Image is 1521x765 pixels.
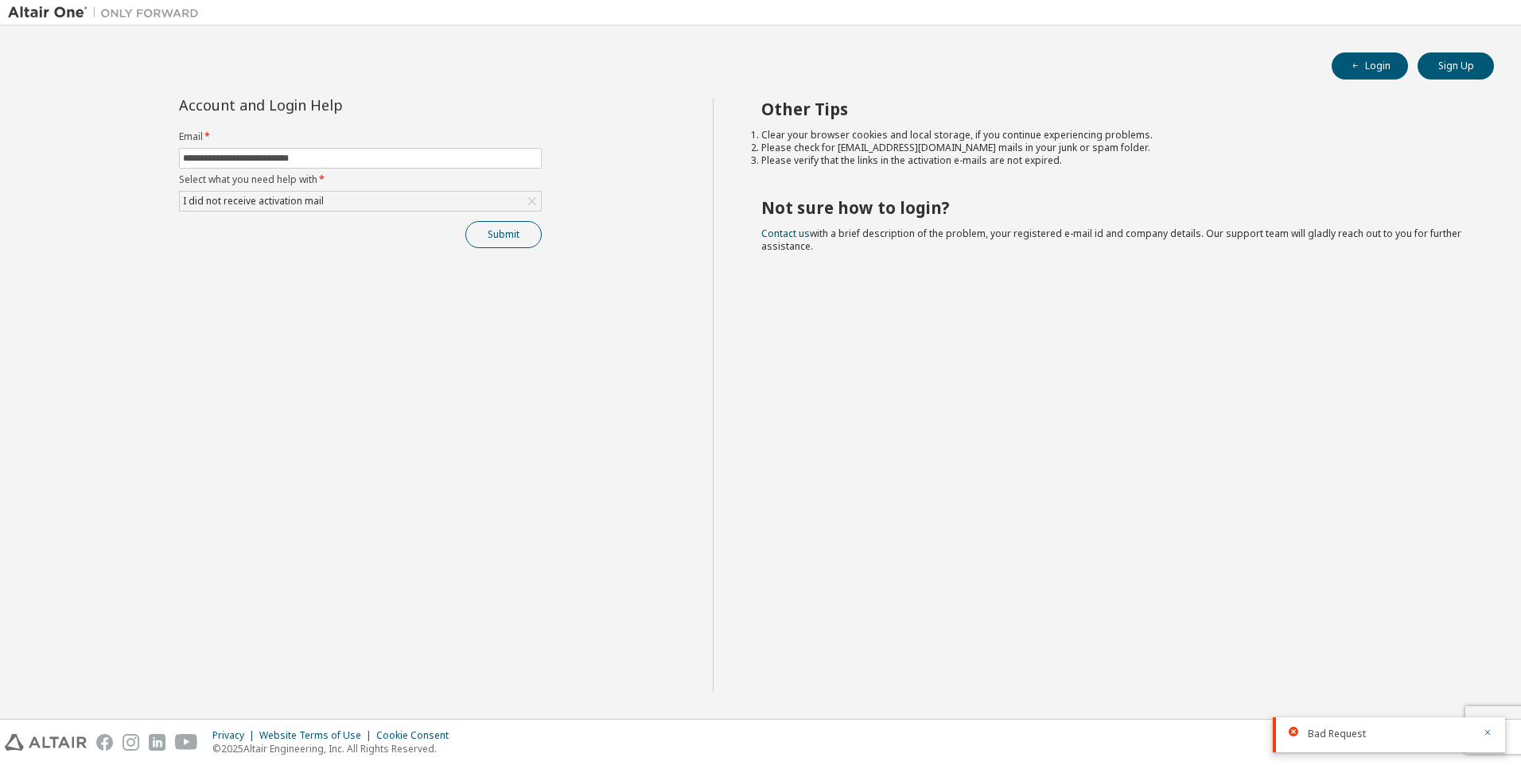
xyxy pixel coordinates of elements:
button: Sign Up [1418,52,1494,80]
button: Login [1332,52,1408,80]
div: Privacy [212,729,259,742]
label: Email [179,130,542,143]
button: Submit [465,221,542,248]
div: Website Terms of Use [259,729,376,742]
h2: Other Tips [761,99,1466,119]
div: Account and Login Help [179,99,469,111]
div: I did not receive activation mail [181,192,326,210]
img: linkedin.svg [149,734,165,751]
span: Bad Request [1308,728,1366,740]
a: Contact us [761,227,810,240]
img: instagram.svg [123,734,139,751]
li: Clear your browser cookies and local storage, if you continue experiencing problems. [761,129,1466,142]
li: Please check for [EMAIL_ADDRESS][DOMAIN_NAME] mails in your junk or spam folder. [761,142,1466,154]
img: youtube.svg [175,734,198,751]
img: Altair One [8,5,207,21]
h2: Not sure how to login? [761,197,1466,218]
p: © 2025 Altair Engineering, Inc. All Rights Reserved. [212,742,458,755]
img: altair_logo.svg [5,734,87,751]
div: I did not receive activation mail [180,192,541,211]
div: Cookie Consent [376,729,458,742]
img: facebook.svg [96,734,113,751]
label: Select what you need help with [179,173,542,186]
li: Please verify that the links in the activation e-mails are not expired. [761,154,1466,167]
span: with a brief description of the problem, your registered e-mail id and company details. Our suppo... [761,227,1461,253]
